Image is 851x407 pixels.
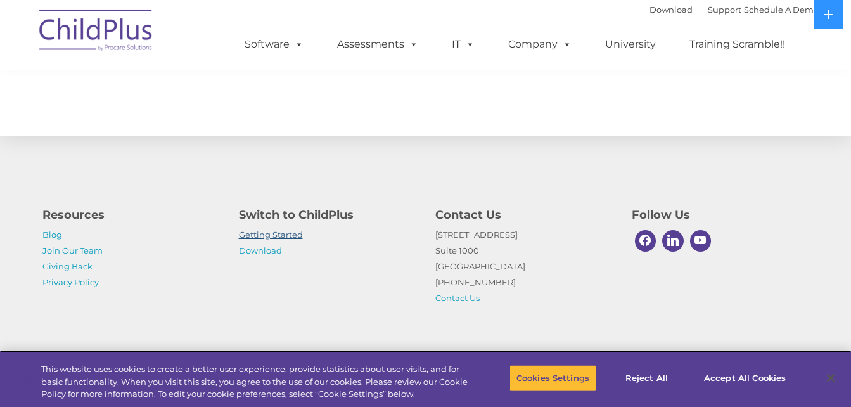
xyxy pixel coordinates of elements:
[687,227,715,255] a: Youtube
[435,227,613,306] p: [STREET_ADDRESS] Suite 1000 [GEOGRAPHIC_DATA] [PHONE_NUMBER]
[659,227,687,255] a: Linkedin
[607,365,686,391] button: Reject All
[649,4,819,15] font: |
[176,136,230,145] span: Phone number
[33,1,160,64] img: ChildPlus by Procare Solutions
[42,229,62,240] a: Blog
[42,245,103,255] a: Join Our Team
[632,227,660,255] a: Facebook
[42,277,99,287] a: Privacy Policy
[649,4,693,15] a: Download
[239,229,303,240] a: Getting Started
[435,206,613,224] h4: Contact Us
[42,261,93,271] a: Giving Back
[708,4,741,15] a: Support
[439,32,487,57] a: IT
[232,32,316,57] a: Software
[592,32,669,57] a: University
[435,293,480,303] a: Contact Us
[239,245,282,255] a: Download
[509,365,596,391] button: Cookies Settings
[697,365,793,391] button: Accept All Cookies
[324,32,431,57] a: Assessments
[496,32,584,57] a: Company
[817,364,845,392] button: Close
[176,84,215,93] span: Last name
[239,206,416,224] h4: Switch to ChildPlus
[41,363,468,401] div: This website uses cookies to create a better user experience, provide statistics about user visit...
[632,206,809,224] h4: Follow Us
[42,206,220,224] h4: Resources
[677,32,798,57] a: Training Scramble!!
[744,4,819,15] a: Schedule A Demo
